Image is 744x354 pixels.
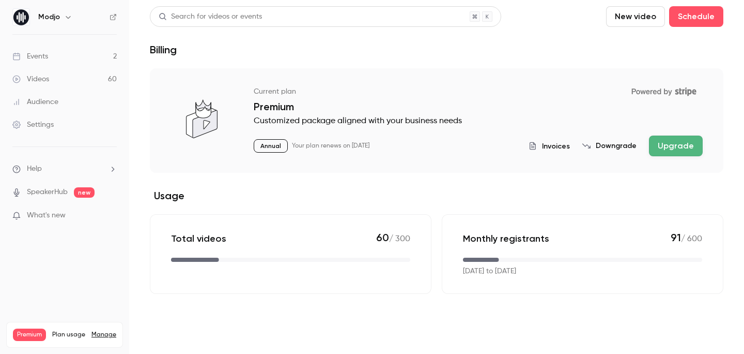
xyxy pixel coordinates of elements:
[171,232,226,245] p: Total videos
[671,231,681,244] span: 91
[13,329,46,341] span: Premium
[159,11,262,22] div: Search for videos or events
[12,97,58,107] div: Audience
[463,266,516,277] p: [DATE] to [DATE]
[104,211,117,220] iframe: Noticeable Trigger
[671,231,702,245] p: / 600
[254,115,703,127] p: Customized package aligned with your business needs
[12,164,117,174] li: help-dropdown-opener
[254,100,703,113] p: Premium
[529,141,570,152] button: Invoices
[12,74,49,84] div: Videos
[74,187,95,198] span: new
[669,6,723,27] button: Schedule
[376,231,389,244] span: 60
[254,86,296,97] p: Current plan
[582,141,637,151] button: Downgrade
[376,231,410,245] p: / 300
[542,141,570,152] span: Invoices
[150,68,723,294] section: billing
[150,43,177,56] h1: Billing
[12,51,48,62] div: Events
[254,139,288,153] p: Annual
[52,331,85,339] span: Plan usage
[13,9,29,25] img: Modjo
[27,164,42,174] span: Help
[463,232,549,245] p: Monthly registrants
[606,6,665,27] button: New video
[649,136,703,156] button: Upgrade
[38,12,60,22] h6: Modjo
[12,120,54,130] div: Settings
[150,189,723,202] h2: Usage
[27,210,66,221] span: What's new
[91,331,116,339] a: Manage
[292,142,369,150] p: Your plan renews on [DATE]
[27,187,68,198] a: SpeakerHub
